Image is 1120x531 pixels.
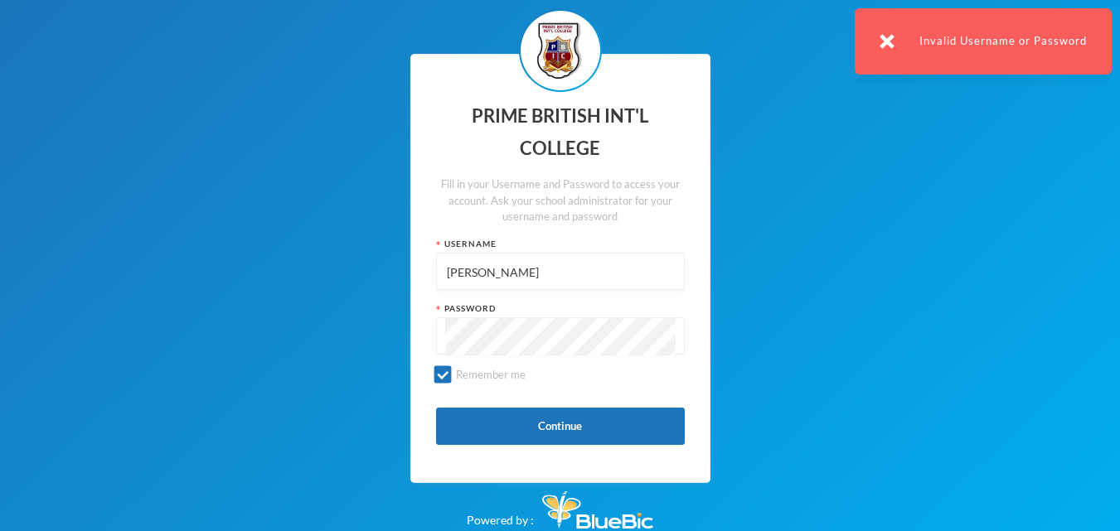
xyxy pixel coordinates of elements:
[436,100,685,164] div: PRIME BRITISH INT'L COLLEGE
[436,302,685,315] div: Password
[467,483,653,529] div: Powered by :
[436,238,685,250] div: Username
[436,176,685,225] div: Fill in your Username and Password to access your account. Ask your school administrator for your...
[855,8,1112,75] div: Invalid Username or Password
[436,408,685,445] button: Continue
[542,491,653,529] img: Bluebic
[449,368,532,381] span: Remember me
